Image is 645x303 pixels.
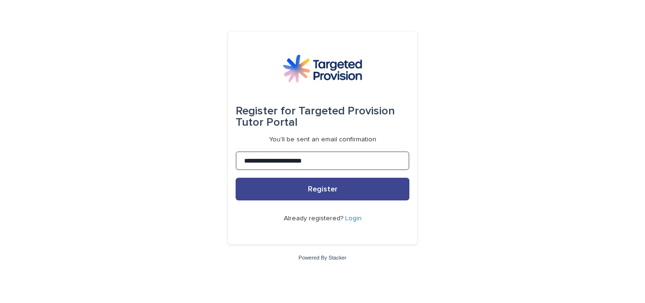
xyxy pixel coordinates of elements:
span: Already registered? [284,215,345,222]
span: Register for [236,105,296,117]
a: Powered By Stacker [298,255,346,260]
span: Register [308,185,338,193]
a: Login [345,215,362,222]
button: Register [236,178,409,200]
img: M5nRWzHhSzIhMunXDL62 [283,54,362,83]
div: Targeted Provision Tutor Portal [236,98,409,136]
p: You'll be sent an email confirmation [269,136,376,144]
